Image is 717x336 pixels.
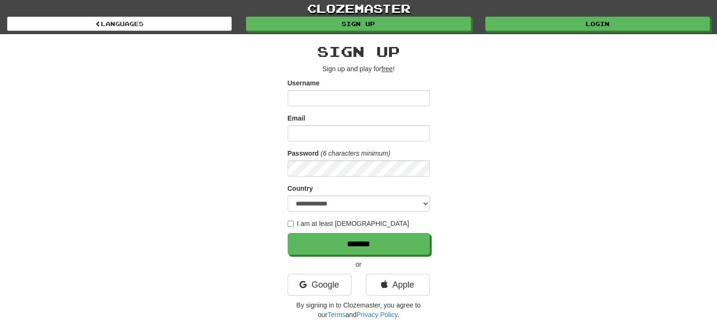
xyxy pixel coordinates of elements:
[288,149,319,158] label: Password
[288,184,313,193] label: Country
[288,221,294,227] input: I am at least [DEMOGRAPHIC_DATA]
[288,64,430,74] p: Sign up and play for !
[288,44,430,59] h2: Sign up
[321,149,390,157] em: (6 characters minimum)
[485,17,710,31] a: Login
[288,78,320,88] label: Username
[288,219,409,228] label: I am at least [DEMOGRAPHIC_DATA]
[288,274,352,296] a: Google
[7,17,232,31] a: Languages
[327,311,345,318] a: Terms
[246,17,471,31] a: Sign up
[366,274,430,296] a: Apple
[381,65,393,73] u: free
[288,260,430,269] p: or
[288,113,305,123] label: Email
[356,311,397,318] a: Privacy Policy
[288,300,430,319] p: By signing in to Clozemaster, you agree to our and .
